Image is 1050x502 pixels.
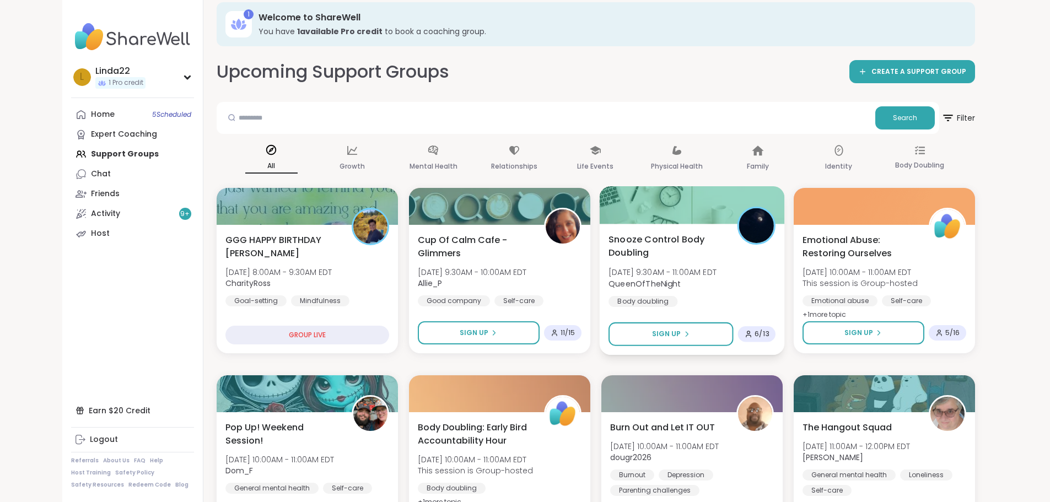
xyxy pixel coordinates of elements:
[609,296,677,307] div: Body doubling
[225,234,340,260] span: GGG HAPPY BIRTHDAY [PERSON_NAME]
[803,441,910,452] span: [DATE] 11:00AM - 12:00PM EDT
[875,106,935,129] button: Search
[128,481,171,489] a: Redeem Code
[418,267,526,278] span: [DATE] 9:30AM - 10:00AM EDT
[803,452,863,463] b: [PERSON_NAME]
[225,465,253,476] b: Dom_F
[803,321,924,344] button: Sign Up
[152,110,191,119] span: 5 Scheduled
[609,322,733,346] button: Sign Up
[941,102,975,134] button: Filter
[91,169,111,180] div: Chat
[71,105,194,125] a: Home5Scheduled
[103,457,130,465] a: About Us
[109,78,143,88] span: 1 Pro credit
[418,483,486,494] div: Body doubling
[115,469,154,477] a: Safety Policy
[150,457,163,465] a: Help
[71,125,194,144] a: Expert Coaching
[825,160,852,173] p: Identity
[71,481,124,489] a: Safety Resources
[71,430,194,450] a: Logout
[738,397,772,431] img: dougr2026
[460,328,488,338] span: Sign Up
[803,469,896,481] div: General mental health
[297,26,383,37] b: 1 available Pro credit
[546,397,580,431] img: ShareWell
[609,278,681,289] b: QueenOfTheNight
[180,209,190,219] span: 9 +
[803,295,877,306] div: Emotional abuse
[217,60,449,84] h2: Upcoming Support Groups
[259,12,960,24] h3: Welcome to ShareWell
[546,209,580,244] img: Allie_P
[755,330,769,338] span: 6 / 13
[245,159,298,174] p: All
[609,267,717,278] span: [DATE] 9:30AM - 11:00AM EDT
[844,328,873,338] span: Sign Up
[80,70,84,84] span: L
[225,421,340,447] span: Pop Up! Weekend Session!
[71,164,194,184] a: Chat
[849,60,975,83] a: CREATE A SUPPORT GROUP
[91,188,120,199] div: Friends
[91,109,115,120] div: Home
[71,469,111,477] a: Host Training
[175,481,189,489] a: Blog
[95,65,146,77] div: Linda22
[930,209,965,244] img: ShareWell
[259,26,960,37] h3: You have to book a coaching group.
[225,326,389,344] div: GROUP LIVE
[353,209,387,244] img: CharityRoss
[90,434,118,445] div: Logout
[418,321,540,344] button: Sign Up
[659,469,713,481] div: Depression
[941,105,975,131] span: Filter
[418,278,442,289] b: Allie_P
[91,228,110,239] div: Host
[418,421,532,447] span: Body Doubling: Early Bird Accountability Hour
[340,160,365,173] p: Growth
[651,329,681,339] span: Sign Up
[945,328,960,337] span: 5 / 16
[895,159,944,172] p: Body Doubling
[225,267,332,278] span: [DATE] 8:00AM - 9:30AM EDT
[71,401,194,420] div: Earn $20 Credit
[418,234,532,260] span: Cup Of Calm Cafe - Glimmers
[651,160,703,173] p: Physical Health
[134,457,146,465] a: FAQ
[561,328,575,337] span: 11 / 15
[71,224,194,244] a: Host
[71,18,194,56] img: ShareWell Nav Logo
[803,278,918,289] span: This session is Group-hosted
[323,483,372,494] div: Self-care
[930,397,965,431] img: Susan
[610,469,654,481] div: Burnout
[882,295,931,306] div: Self-care
[418,454,533,465] span: [DATE] 10:00AM - 11:00AM EDT
[494,295,543,306] div: Self-care
[610,452,651,463] b: dougr2026
[803,421,892,434] span: The Hangout Squad
[609,233,725,260] span: Snooze Control Body Doubling
[225,295,287,306] div: Goal-setting
[900,469,952,481] div: Loneliness
[225,483,319,494] div: General mental health
[91,129,157,140] div: Expert Coaching
[577,160,613,173] p: Life Events
[491,160,537,173] p: Relationships
[353,397,387,431] img: Dom_F
[893,113,917,123] span: Search
[610,421,715,434] span: Burn Out and Let IT OUT
[739,208,773,243] img: QueenOfTheNight
[610,485,699,496] div: Parenting challenges
[747,160,769,173] p: Family
[803,234,917,260] span: Emotional Abuse: Restoring Ourselves
[871,67,966,77] span: CREATE A SUPPORT GROUP
[803,485,852,496] div: Self-care
[418,465,533,476] span: This session is Group-hosted
[803,267,918,278] span: [DATE] 10:00AM - 11:00AM EDT
[71,204,194,224] a: Activity9+
[410,160,457,173] p: Mental Health
[244,9,254,19] div: 1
